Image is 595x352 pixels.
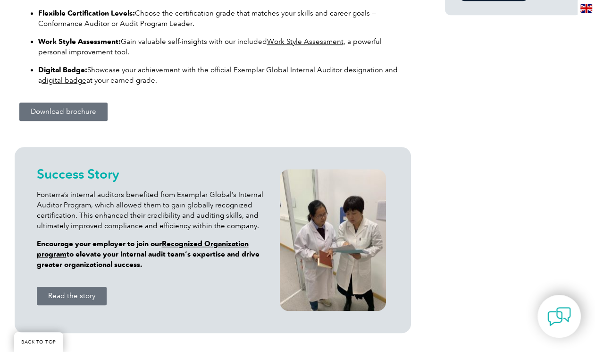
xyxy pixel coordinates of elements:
a: Read the story [37,287,107,305]
a: BACK TO TOP [14,332,63,352]
strong: Work Style Assessment: [38,37,121,46]
a: Download brochure [19,103,108,121]
p: Showcase your achievement with the official Exemplar Global Internal Auditor designation and a at... [38,65,406,86]
img: en [580,4,592,13]
img: Fonterra [280,169,386,311]
strong: Flexible Certification Levels: [38,9,135,17]
strong: Encourage your employer to join our to elevate your internal audit team’s expertise and drive gre... [37,240,260,269]
p: Gain valuable self-insights with our included , a powerful personal improvement tool. [38,36,406,57]
a: Work Style Assessment [267,37,344,46]
p: Fonterra’s internal auditors benefited from Exemplar Global’s Internal Auditor Program, which all... [37,189,268,231]
a: Recognized Organization program [37,240,249,258]
h2: Success Story [37,166,268,181]
strong: Digital Badge: [38,66,87,74]
p: Choose the certification grade that matches your skills and career goals — Conformance Auditor or... [38,8,406,29]
a: digital badge [42,76,86,85]
span: Read the story [48,292,95,300]
img: contact-chat.png [547,305,571,328]
span: Download brochure [31,108,96,115]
